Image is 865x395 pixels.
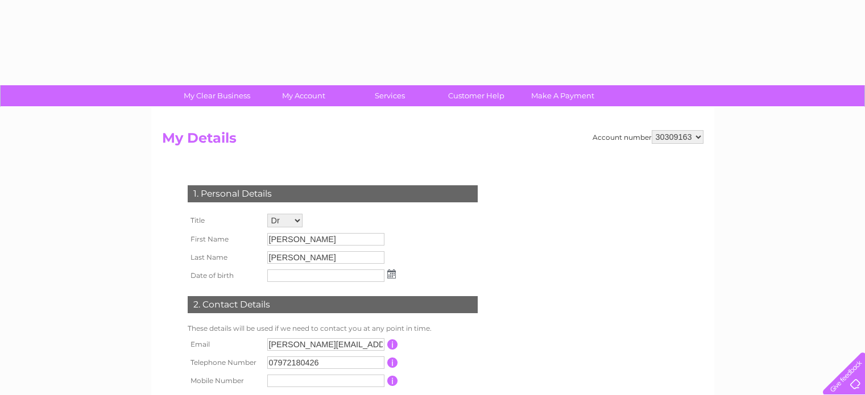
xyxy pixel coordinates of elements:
th: Telephone Number [185,354,264,372]
th: First Name [185,230,264,248]
th: Email [185,335,264,354]
img: ... [387,269,396,278]
input: Information [387,339,398,350]
div: Account number [593,130,703,144]
a: My Clear Business [170,85,264,106]
a: Customer Help [429,85,523,106]
div: 2. Contact Details [188,296,478,313]
input: Information [387,376,398,386]
a: Services [343,85,437,106]
th: Title [185,211,264,230]
div: 1. Personal Details [188,185,478,202]
th: Date of birth [185,267,264,285]
input: Information [387,357,398,368]
a: Make A Payment [516,85,610,106]
a: My Account [256,85,350,106]
th: Last Name [185,248,264,267]
th: Mobile Number [185,372,264,390]
h2: My Details [162,130,703,152]
td: These details will be used if we need to contact you at any point in time. [185,322,481,335]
